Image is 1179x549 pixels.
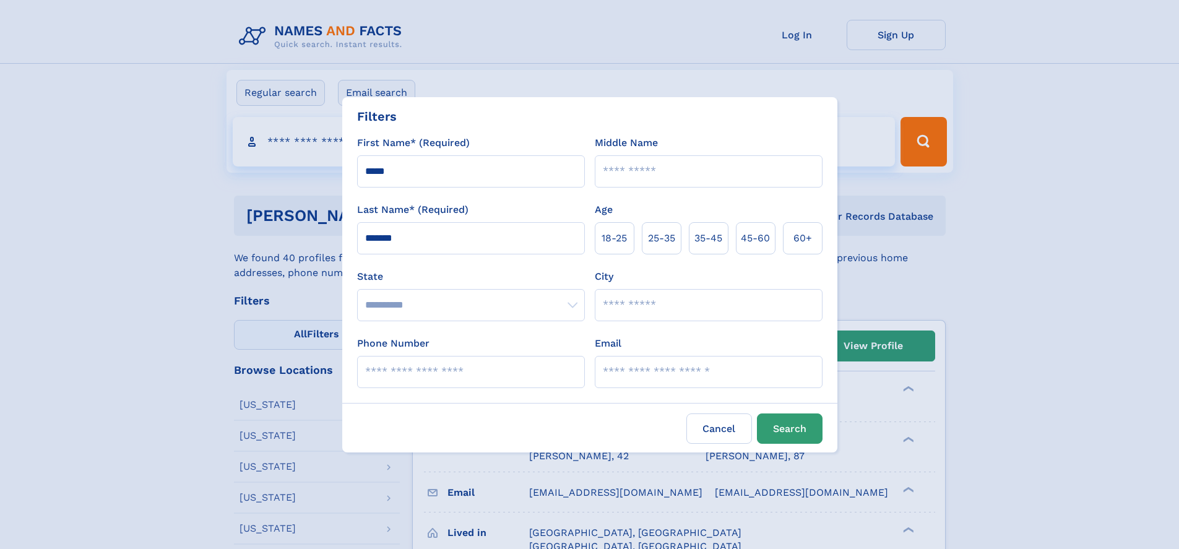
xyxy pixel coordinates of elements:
label: Last Name* (Required) [357,202,469,217]
label: State [357,269,585,284]
label: City [595,269,613,284]
label: Cancel [686,413,752,444]
span: 18‑25 [602,231,627,246]
label: Age [595,202,613,217]
span: 45‑60 [741,231,770,246]
span: 25‑35 [648,231,675,246]
label: Email [595,336,621,351]
label: Middle Name [595,136,658,150]
div: Filters [357,107,397,126]
label: Phone Number [357,336,430,351]
span: 60+ [793,231,812,246]
span: 35‑45 [694,231,722,246]
button: Search [757,413,823,444]
label: First Name* (Required) [357,136,470,150]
